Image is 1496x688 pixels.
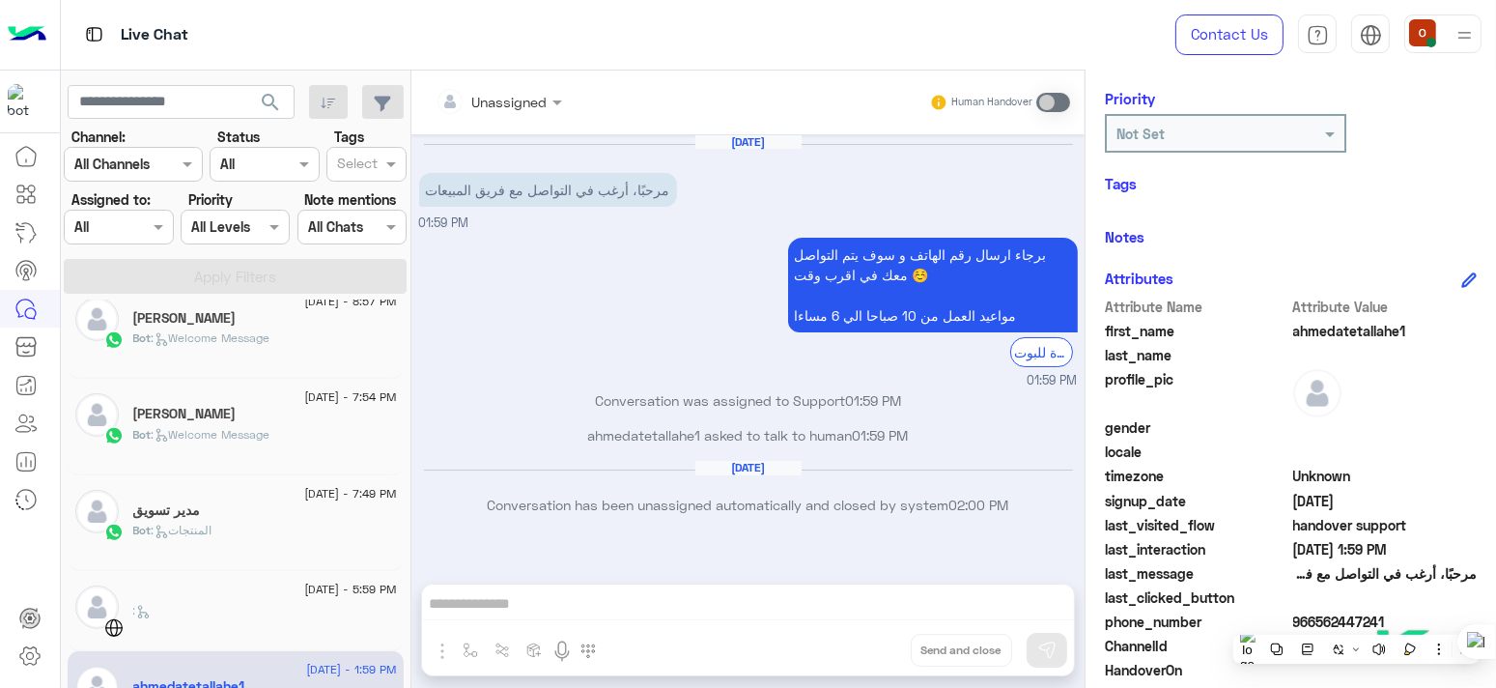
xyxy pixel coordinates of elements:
label: Priority [188,189,233,210]
h6: Priority [1105,90,1155,107]
p: Live Chat [121,22,188,48]
h5: عبدالرحمن المهناء [133,310,237,327]
span: 2025-09-04T10:59:57.984Z [1293,539,1478,559]
span: Attribute Name [1105,297,1289,317]
img: WhatsApp [104,426,124,445]
label: Status [217,127,260,147]
div: العودة للبوت [1010,337,1073,367]
span: : المنتجات [152,523,212,537]
img: Logo [8,14,46,55]
span: last_clicked_button [1105,588,1289,608]
span: signup_date [1105,491,1289,511]
span: locale [1105,442,1289,462]
p: Conversation has been unassigned automatically and closed by system [419,495,1078,515]
span: HandoverOn [1105,660,1289,680]
span: null [1293,588,1478,608]
img: tab [1360,24,1382,46]
span: : Welcome Message [152,330,270,345]
h6: Tags [1105,175,1477,192]
img: defaultAdmin.png [75,586,119,629]
span: [DATE] - 7:49 PM [304,485,396,502]
span: last_interaction [1105,539,1289,559]
span: 02:00 PM [949,497,1009,513]
img: defaultAdmin.png [75,298,119,341]
h6: [DATE] [695,135,802,149]
p: 4/9/2025, 1:59 PM [788,238,1078,332]
span: last_visited_flow [1105,515,1289,535]
span: timezone [1105,466,1289,486]
img: WhatsApp [104,523,124,542]
p: ahmedatetallahe1 asked to talk to human [419,425,1078,445]
span: Unknown [1293,466,1478,486]
label: Tags [334,127,364,147]
span: Bot [133,330,152,345]
button: Send and close [911,634,1012,667]
span: 01:59 PM [845,392,901,409]
label: Note mentions [304,189,396,210]
span: last_message [1105,563,1289,584]
img: defaultAdmin.png [75,393,119,437]
span: : Welcome Message [152,427,270,442]
small: Human Handover [951,95,1032,110]
label: Assigned to: [71,189,151,210]
p: 4/9/2025, 1:59 PM [419,173,677,207]
span: 01:59 PM [853,427,909,444]
span: ahmedatetallahe1 [1293,321,1478,341]
span: null [1293,442,1478,462]
h5: مدير تسويق [133,502,201,519]
span: null [1293,417,1478,438]
span: مرحبًا، أرغب في التواصل مع فريق المبيعات [1293,563,1478,584]
p: Conversation was assigned to Support [419,390,1078,411]
img: 114004088273201 [8,84,42,119]
button: Apply Filters [64,259,407,294]
button: search [247,85,295,127]
img: defaultAdmin.png [75,490,119,533]
img: hulul-logo.png [1370,611,1438,678]
label: Channel: [71,127,126,147]
img: WebChat [104,618,124,638]
span: first_name [1105,321,1289,341]
h6: [DATE] [695,461,802,474]
span: last_name [1105,345,1289,365]
span: [DATE] - 1:59 PM [306,661,396,678]
span: gender [1105,417,1289,438]
span: Bot [133,427,152,442]
span: [DATE] - 8:57 PM [304,293,396,310]
h5: ابو سعو [133,406,237,422]
img: tab [82,22,106,46]
img: userImage [1409,19,1436,46]
span: null [1293,660,1478,680]
span: profile_pic [1105,369,1289,414]
span: 01:59 PM [1028,372,1078,390]
a: tab [1298,14,1337,55]
span: Bot [133,523,152,537]
span: : [133,603,151,617]
span: 2025-09-04T10:59:57.991Z [1293,491,1478,511]
span: [DATE] - 7:54 PM [304,388,396,406]
span: [DATE] - 5:59 PM [304,581,396,598]
span: handover support [1293,515,1478,535]
span: search [259,91,282,114]
img: WhatsApp [104,330,124,350]
img: defaultAdmin.png [1293,369,1341,417]
div: Select [334,153,378,178]
span: 966562447241 [1293,612,1478,632]
h6: Notes [1105,228,1144,245]
span: ChannelId [1105,636,1289,656]
span: 01:59 PM [419,215,469,230]
img: profile [1453,23,1477,47]
span: phone_number [1105,612,1289,632]
h6: Attributes [1105,270,1173,287]
span: Attribute Value [1293,297,1478,317]
img: tab [1307,24,1329,46]
a: Contact Us [1175,14,1284,55]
